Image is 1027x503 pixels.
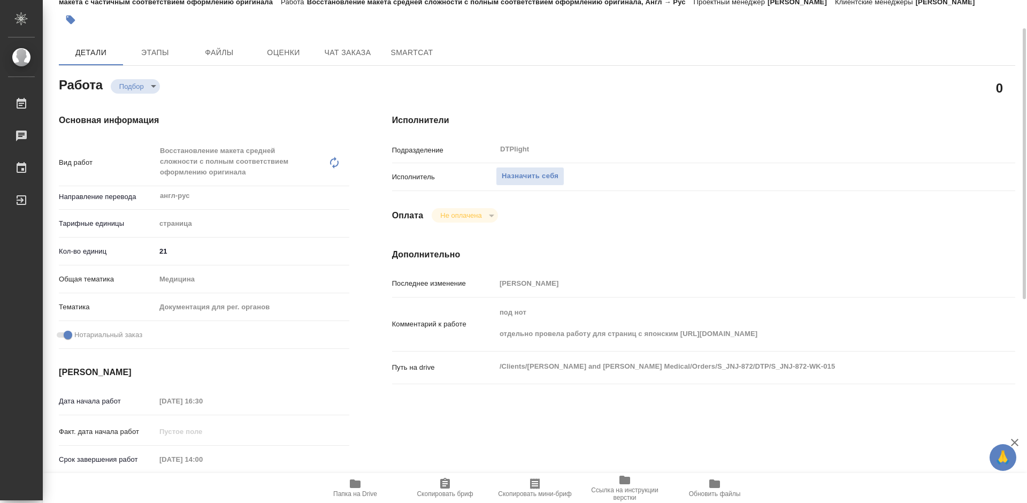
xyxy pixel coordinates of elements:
[59,246,156,257] p: Кол-во единиц
[392,362,496,373] p: Путь на drive
[129,46,181,59] span: Этапы
[392,114,1015,127] h4: Исполнители
[258,46,309,59] span: Оценки
[322,46,373,59] span: Чат заказа
[670,473,760,503] button: Обновить файлы
[74,330,142,340] span: Нотариальный заказ
[689,490,741,498] span: Обновить файлы
[111,79,160,94] div: Подбор
[490,473,580,503] button: Скопировать мини-бриф
[59,218,156,229] p: Тарифные единицы
[496,303,963,343] textarea: под нот отдельно провела работу для страниц с японским [URL][DOMAIN_NAME]
[586,486,663,501] span: Ссылка на инструкции верстки
[386,46,438,59] span: SmartCat
[156,270,349,288] div: Медицина
[156,393,249,409] input: Пустое поле
[59,426,156,437] p: Факт. дата начала работ
[996,79,1003,97] h2: 0
[156,243,349,259] input: ✎ Введи что-нибудь
[59,454,156,465] p: Срок завершения работ
[59,74,103,94] h2: Работа
[310,473,400,503] button: Папка на Drive
[502,170,558,182] span: Назначить себя
[392,209,424,222] h4: Оплата
[156,215,349,233] div: страница
[59,8,82,32] button: Добавить тэг
[400,473,490,503] button: Скопировать бриф
[437,211,485,220] button: Не оплачена
[392,172,496,182] p: Исполнитель
[194,46,245,59] span: Файлы
[990,444,1016,471] button: 🙏
[392,145,496,156] p: Подразделение
[59,366,349,379] h4: [PERSON_NAME]
[392,278,496,289] p: Последнее изменение
[59,192,156,202] p: Направление перевода
[333,490,377,498] span: Папка на Drive
[392,248,1015,261] h4: Дополнительно
[156,452,249,467] input: Пустое поле
[496,357,963,376] textarea: /Clients/[PERSON_NAME] and [PERSON_NAME] Medical/Orders/S_JNJ-872/DTP/S_JNJ-872-WK-015
[994,446,1012,469] span: 🙏
[59,396,156,407] p: Дата начала работ
[59,302,156,313] p: Тематика
[392,319,496,330] p: Комментарий к работе
[59,114,349,127] h4: Основная информация
[65,46,117,59] span: Детали
[59,274,156,285] p: Общая тематика
[580,473,670,503] button: Ссылка на инструкции верстки
[417,490,473,498] span: Скопировать бриф
[496,167,564,186] button: Назначить себя
[432,208,497,223] div: Подбор
[116,82,147,91] button: Подбор
[496,276,963,291] input: Пустое поле
[156,424,249,439] input: Пустое поле
[498,490,571,498] span: Скопировать мини-бриф
[156,298,349,316] div: Документация для рег. органов
[59,157,156,168] p: Вид работ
